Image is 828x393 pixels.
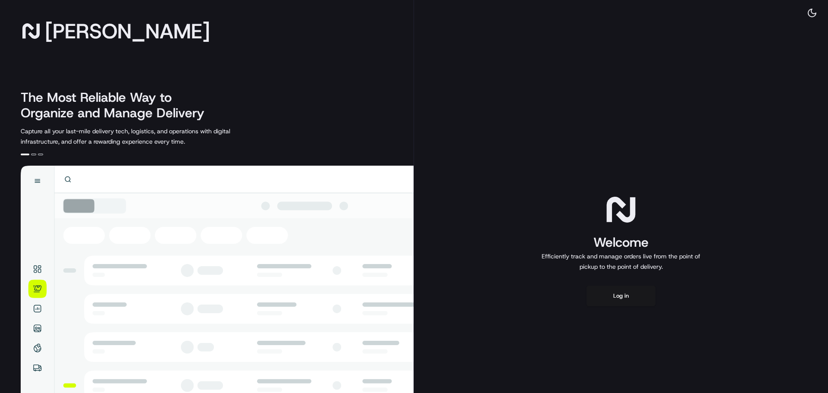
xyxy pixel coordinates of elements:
[538,251,704,272] p: Efficiently track and manage orders live from the point of pickup to the point of delivery.
[21,126,269,147] p: Capture all your last-mile delivery tech, logistics, and operations with digital infrastructure, ...
[21,90,214,121] h2: The Most Reliable Way to Organize and Manage Delivery
[45,22,210,40] span: [PERSON_NAME]
[586,286,655,306] button: Log in
[538,234,704,251] h1: Welcome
